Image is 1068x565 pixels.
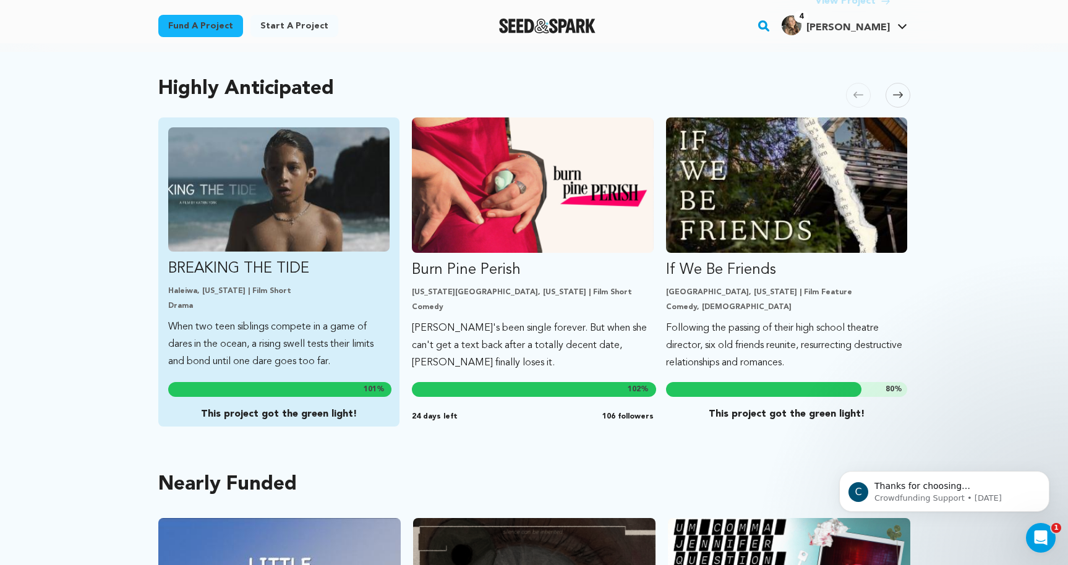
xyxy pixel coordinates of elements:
[412,117,654,372] a: Fund Burn Pine Perish
[412,320,654,372] p: [PERSON_NAME]'s been single forever. But when she can't get a text back after a totally decent da...
[168,301,390,311] p: Drama
[168,259,390,279] p: BREAKING THE TIDE
[666,407,908,422] p: This project got the green light!
[364,384,385,394] span: %
[1026,523,1056,553] iframe: Intercom live chat
[779,13,910,39] span: Bianca R.'s Profile
[168,286,390,296] p: Haleiwa, [US_STATE] | Film Short
[666,117,908,372] a: Fund If We Be Friends
[158,15,243,37] a: Fund a project
[806,23,890,33] span: [PERSON_NAME]
[666,302,908,312] p: Comedy, [DEMOGRAPHIC_DATA]
[158,476,297,493] h2: Nearly Funded
[666,320,908,372] p: Following the passing of their high school theatre director, six old friends reunite, resurrectin...
[250,15,338,37] a: Start a project
[168,318,390,370] p: When two teen siblings compete in a game of dares in the ocean, a rising swell tests their limits...
[499,19,596,33] a: Seed&Spark Homepage
[158,80,334,98] h2: Highly Anticipated
[602,412,654,422] span: 106 followers
[412,287,654,297] p: [US_STATE][GEOGRAPHIC_DATA], [US_STATE] | Film Short
[821,445,1068,532] iframe: Intercom notifications message
[628,384,649,394] span: %
[886,386,894,393] span: 80
[794,11,808,23] span: 4
[666,287,908,297] p: [GEOGRAPHIC_DATA], [US_STATE] | Film Feature
[782,15,890,35] div: Bianca R.'s Profile
[412,412,458,422] span: 24 days left
[499,19,596,33] img: Seed&Spark Logo Dark Mode
[168,407,390,422] p: This project got the green light!
[412,302,654,312] p: Comedy
[666,260,908,280] p: If We Be Friends
[782,15,801,35] img: 23614e14414220ff.png
[168,127,390,370] a: Fund BREAKING THE TIDE
[628,386,641,393] span: 102
[886,384,902,394] span: %
[412,260,654,280] p: Burn Pine Perish
[1051,523,1061,533] span: 1
[779,13,910,35] a: Bianca R.'s Profile
[364,386,377,393] span: 101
